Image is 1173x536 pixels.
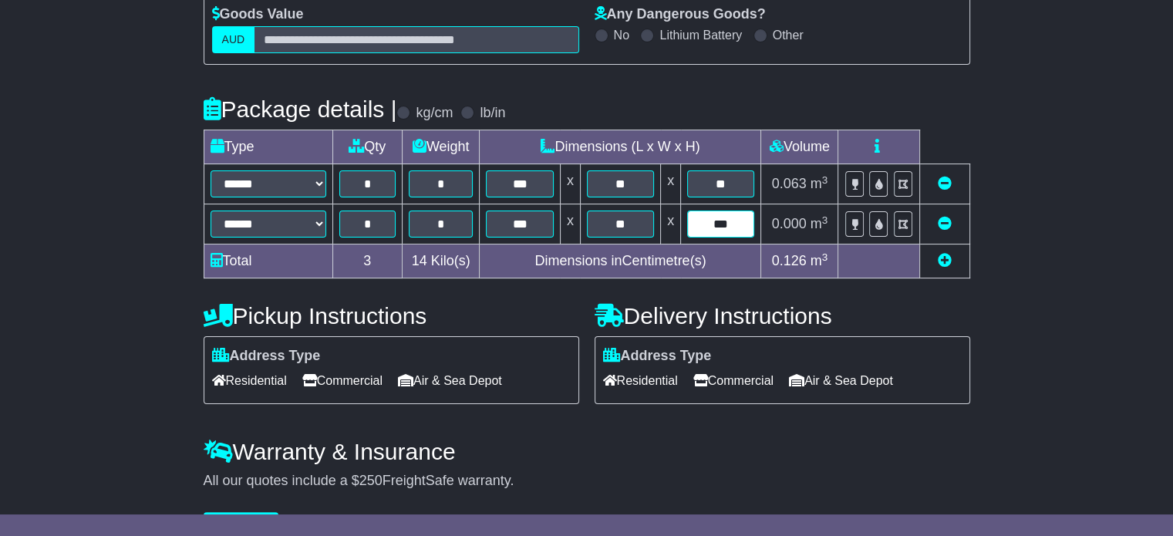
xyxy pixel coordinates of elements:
[595,6,766,23] label: Any Dangerous Goods?
[772,176,807,191] span: 0.063
[204,439,970,464] h4: Warranty & Insurance
[938,253,952,268] a: Add new item
[212,26,255,53] label: AUD
[772,253,807,268] span: 0.126
[212,348,321,365] label: Address Type
[789,369,893,393] span: Air & Sea Depot
[204,303,579,329] h4: Pickup Instructions
[822,214,828,226] sup: 3
[603,348,712,365] label: Address Type
[761,130,838,164] td: Volume
[822,251,828,263] sup: 3
[416,105,453,122] label: kg/cm
[661,204,681,244] td: x
[204,130,332,164] td: Type
[822,174,828,186] sup: 3
[204,244,332,278] td: Total
[693,369,774,393] span: Commercial
[661,164,681,204] td: x
[212,6,304,23] label: Goods Value
[811,176,828,191] span: m
[332,244,402,278] td: 3
[772,216,807,231] span: 0.000
[359,473,383,488] span: 250
[938,216,952,231] a: Remove this item
[302,369,383,393] span: Commercial
[811,253,828,268] span: m
[480,244,761,278] td: Dimensions in Centimetre(s)
[595,303,970,329] h4: Delivery Instructions
[402,130,480,164] td: Weight
[480,130,761,164] td: Dimensions (L x W x H)
[480,105,505,122] label: lb/in
[204,96,397,122] h4: Package details |
[204,473,970,490] div: All our quotes include a $ FreightSafe warranty.
[603,369,678,393] span: Residential
[398,369,502,393] span: Air & Sea Depot
[402,244,480,278] td: Kilo(s)
[614,28,629,42] label: No
[659,28,742,42] label: Lithium Battery
[412,253,427,268] span: 14
[938,176,952,191] a: Remove this item
[560,164,580,204] td: x
[811,216,828,231] span: m
[560,204,580,244] td: x
[773,28,804,42] label: Other
[332,130,402,164] td: Qty
[212,369,287,393] span: Residential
